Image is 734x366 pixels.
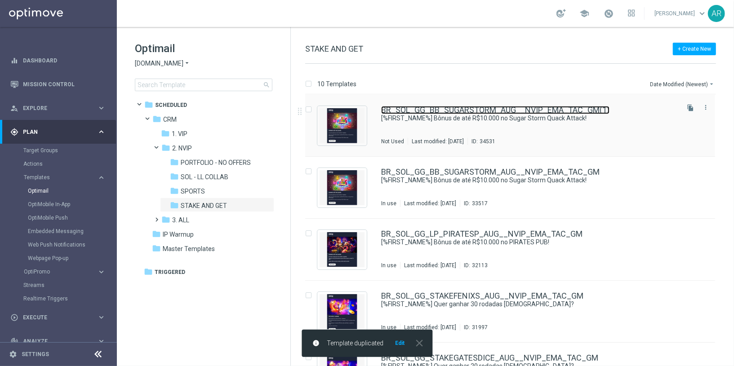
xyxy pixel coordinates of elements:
[144,267,153,276] i: folder
[10,104,97,112] div: Explore
[28,187,93,194] a: Optimail
[23,174,106,181] button: Templates keyboard_arrow_right
[296,219,732,281] div: Press SPACE to select this row.
[327,340,383,347] span: Template duplicated
[97,128,106,136] i: keyboard_arrow_right
[472,324,488,331] div: 31997
[10,72,106,96] div: Mission Control
[23,268,106,275] div: OptiPromo keyboard_arrow_right
[467,138,495,145] div: ID:
[413,340,425,347] button: close
[320,232,365,267] img: 32113.jpeg
[381,176,657,185] a: [%FIRST_NAME%] Bônus de até R$10.000 no Sugar Storm Quack Attack!
[381,354,598,362] a: BR_SOL_GG_STAKEGATESDICE_AUG__NVIP_EMA_TAC_GM
[135,59,183,68] span: [DOMAIN_NAME]
[23,171,116,265] div: Templates
[181,202,227,210] span: STAKE AND GET
[28,211,116,225] div: OptiMobile Push
[170,201,179,210] i: folder
[697,9,707,18] span: keyboard_arrow_down
[10,314,106,321] button: play_circle_outline Execute keyboard_arrow_right
[23,282,93,289] a: Streams
[172,216,189,224] span: 3. ALL
[24,269,88,274] span: OptiPromo
[460,324,488,331] div: ID:
[296,281,732,343] div: Press SPACE to select this row.
[23,49,106,72] a: Dashboard
[23,129,97,135] span: Plan
[381,230,583,238] a: BR_SOL_GG_LP_PIRATESP_AUG__NVIP_EMA_TAC_GM
[472,262,488,269] div: 32113
[28,184,116,198] div: Optimail
[23,147,93,154] a: Target Groups
[28,228,93,235] a: Embedded Messaging
[161,143,170,152] i: folder
[23,265,116,278] div: OptiPromo
[408,138,467,145] div: Last modified: [DATE]
[155,101,187,109] span: Scheduled
[312,340,320,347] i: info
[28,255,93,262] a: Webpage Pop-up
[400,324,460,331] div: Last modified: [DATE]
[23,157,116,171] div: Actions
[381,324,396,331] div: In use
[172,144,192,152] span: 2. NVIP
[381,238,657,247] a: [%FIRST_NAME%] Bônus de até R$10.000 no PIRATES PUB!
[317,80,356,88] p: 10 Templates
[23,106,97,111] span: Explore
[23,315,97,320] span: Execute
[181,159,251,167] span: PORTFOLIO - NO OFFERS
[28,214,93,221] a: OptiMobile Push
[381,106,609,114] a: BR_SOL_GG_BB_SUGARSTORM_AUG__NVIP_EMA_TAC_GM(1)
[97,337,106,345] i: keyboard_arrow_right
[10,57,18,65] i: equalizer
[28,225,116,238] div: Embedded Messaging
[163,230,194,238] span: IP Warmup
[135,59,191,68] button: [DOMAIN_NAME] arrow_drop_down
[152,115,161,123] i: folder
[23,295,93,302] a: Realtime Triggers
[24,175,88,180] span: Templates
[381,176,677,185] div: [%FIRST_NAME%] Bônus de até R$10.000 no Sugar Storm Quack Attack!
[460,262,488,269] div: ID:
[23,278,116,292] div: Streams
[10,128,97,136] div: Plan
[170,186,179,195] i: folder
[28,238,116,251] div: Web Push Notifications
[135,79,272,91] input: Search Template
[152,229,161,238] i: folder
[97,268,106,276] i: keyboard_arrow_right
[170,172,179,181] i: folder
[320,170,365,205] img: 33517.jpeg
[685,102,696,114] button: file_copy
[28,241,93,248] a: Web Push Notifications
[654,7,708,20] a: [PERSON_NAME]keyboard_arrow_down
[23,72,106,96] a: Mission Control
[155,268,185,276] span: Triggered
[400,200,460,207] div: Last modified: [DATE]
[23,339,97,344] span: Analyze
[23,144,116,157] div: Target Groups
[10,338,106,345] button: track_changes Analyze keyboard_arrow_right
[10,57,106,64] button: equalizer Dashboard
[10,81,106,88] button: Mission Control
[381,292,583,300] a: BR_SOL_GG_STAKEFENIXS_AUG__NVIP_EMA_TAC_GM
[23,292,116,305] div: Realtime Triggers
[400,262,460,269] div: Last modified: [DATE]
[10,128,18,136] i: gps_fixed
[10,337,18,345] i: track_changes
[10,337,97,345] div: Analyze
[170,158,179,167] i: folder
[296,157,732,219] div: Press SPACE to select this row.
[97,104,106,112] i: keyboard_arrow_right
[28,198,116,211] div: OptiMobile In-App
[172,130,187,138] span: 1. VIP
[10,105,106,112] div: person_search Explore keyboard_arrow_right
[23,160,93,168] a: Actions
[296,95,732,157] div: Press SPACE to select this row.
[10,128,106,136] button: gps_fixed Plan keyboard_arrow_right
